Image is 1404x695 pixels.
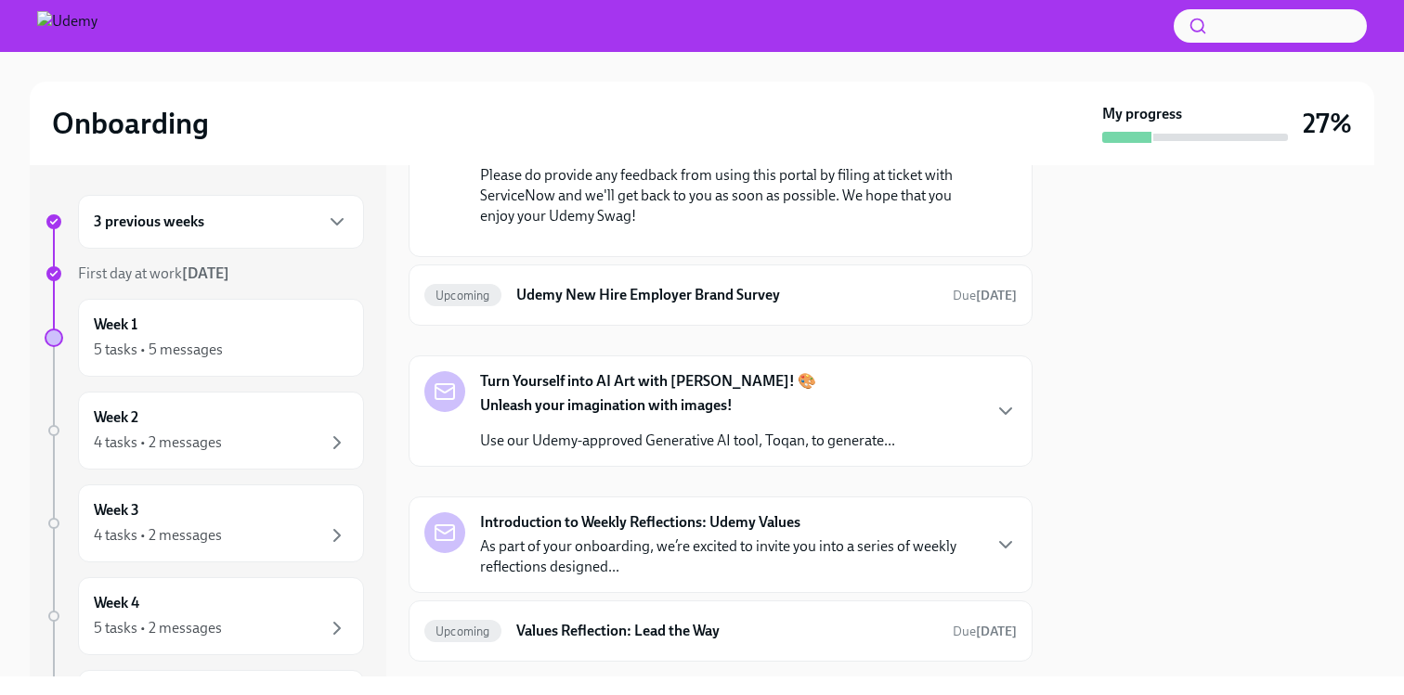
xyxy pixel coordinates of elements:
a: UpcomingValues Reflection: Lead the WayDue[DATE] [424,616,1017,646]
strong: Unleash your imagination with images! [480,396,733,414]
span: August 18th, 2025 10:00 [953,623,1017,640]
span: First day at work [78,264,229,282]
span: Due [953,624,1017,639]
p: Please do provide any feedback from using this portal by filing at ticket with ServiceNow and we'... [480,165,987,226]
h3: 27% [1303,107,1352,140]
div: 4 tasks • 2 messages [94,432,222,453]
strong: [DATE] [976,288,1017,303]
div: 5 tasks • 5 messages [94,340,223,360]
div: 5 tasks • 2 messages [94,618,222,638]
h6: Week 2 [94,407,138,428]
span: Due [953,288,1017,303]
p: Use our Udemy-approved Generative AI tool, Toqan, to generate... [480,431,895,451]
span: Upcoming [424,289,501,302]
span: Upcoming [424,624,501,638]
h6: Week 3 [94,500,139,521]
a: Week 15 tasks • 5 messages [45,299,364,377]
strong: [DATE] [976,624,1017,639]
img: Udemy [37,11,97,41]
h6: 3 previous weeks [94,212,204,232]
h2: Onboarding [52,105,209,142]
h6: Udemy New Hire Employer Brand Survey [516,285,938,305]
h6: Values Reflection: Lead the Way [516,621,938,641]
p: As part of your onboarding, we’re excited to invite you into a series of weekly reflections desig... [480,536,980,577]
a: Week 45 tasks • 2 messages [45,577,364,655]
strong: Turn Yourself into AI Art with [PERSON_NAME]! 🎨 [480,371,816,392]
span: August 16th, 2025 10:00 [953,287,1017,304]
h6: Week 4 [94,593,139,613]
a: Week 24 tasks • 2 messages [45,392,364,470]
h6: Week 1 [94,315,137,335]
a: Week 34 tasks • 2 messages [45,484,364,562]
strong: My progress [1102,104,1182,124]
a: UpcomingUdemy New Hire Employer Brand SurveyDue[DATE] [424,280,1017,310]
a: First day at work[DATE] [45,264,364,284]
strong: Introduction to Weekly Reflections: Udemy Values [480,512,800,533]
div: 3 previous weeks [78,195,364,249]
strong: [DATE] [182,264,229,282]
div: 4 tasks • 2 messages [94,525,222,546]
